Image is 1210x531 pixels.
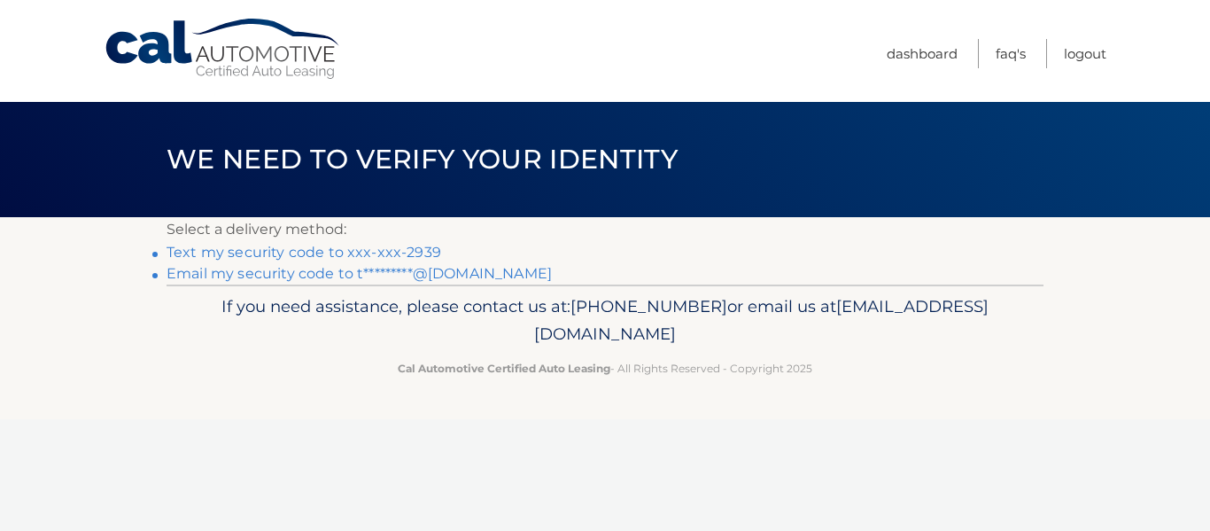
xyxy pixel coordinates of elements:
a: Logout [1064,39,1106,68]
a: Text my security code to xxx-xxx-2939 [167,244,441,261]
p: Select a delivery method: [167,217,1043,242]
p: - All Rights Reserved - Copyright 2025 [178,359,1032,378]
a: Dashboard [887,39,958,68]
span: We need to verify your identity [167,143,678,176]
span: [PHONE_NUMBER] [570,296,727,316]
p: If you need assistance, please contact us at: or email us at [178,293,1032,349]
strong: Cal Automotive Certified Auto Leasing [398,362,610,375]
a: Email my security code to t*********@[DOMAIN_NAME] [167,265,552,282]
a: Cal Automotive [104,18,343,81]
a: FAQ's [996,39,1026,68]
